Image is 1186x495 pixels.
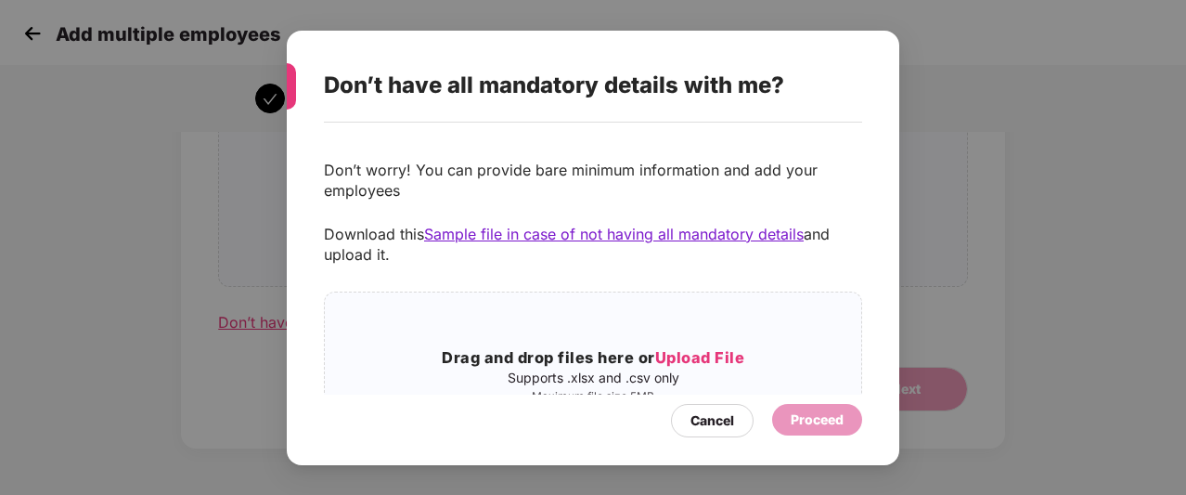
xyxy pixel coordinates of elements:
p: Download this and upload it. [324,223,862,264]
span: Sample file in case of not having all mandatory details [424,224,804,242]
p: Maximum file size 5MB [325,388,861,403]
span: Drag and drop files here orUpload FileSupports .xlsx and .csv onlyMaximum file size 5MB [325,292,861,457]
div: Proceed [791,409,844,429]
h3: Drag and drop files here or [325,345,861,370]
div: Cancel [690,410,734,430]
p: Supports .xlsx and .csv only [325,370,861,384]
div: Don’t have all mandatory details with me? [324,49,818,122]
p: Don’t worry! You can provide bare minimum information and add your employees [324,159,862,200]
span: Upload File [655,347,745,366]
